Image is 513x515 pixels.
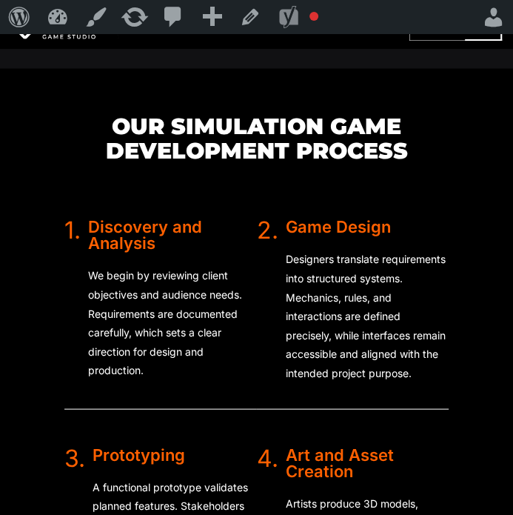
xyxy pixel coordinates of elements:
[256,218,278,396] div: 2.
[64,218,81,394] div: 1.
[93,446,257,462] div: Prototyping
[309,12,318,21] div: Focus keyphrase not set
[285,446,449,479] div: Art and Asset Creation
[285,218,449,234] div: Game Design
[64,113,449,162] h3: Our Simulation Game Development Process
[88,218,257,250] div: Discovery and Analysis
[285,249,449,382] p: Designers translate requirements into structured systems. Mechanics, rules, and interactions are ...
[88,265,257,379] p: We begin by reviewing client objectives and audience needs. Requirements are documented carefully...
